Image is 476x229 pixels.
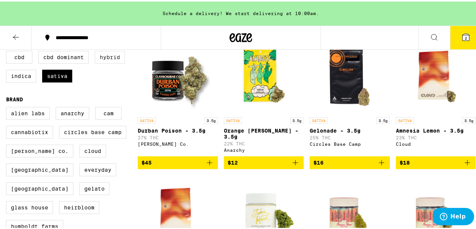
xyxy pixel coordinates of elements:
label: CAM [95,105,122,118]
a: Open page for Orange Runtz - 3.5g from Anarchy [224,37,304,155]
button: Add to bag [396,155,476,168]
p: 27% THC [138,134,218,139]
label: Cloud [79,143,106,156]
p: Orange [PERSON_NAME] - 3.5g [224,126,304,138]
label: [PERSON_NAME] Co. [6,143,73,156]
label: Heirbloom [59,200,99,212]
button: Add to bag [224,155,304,168]
span: $16 [313,158,324,164]
label: Cannabiotix [6,124,53,137]
label: Anarchy [56,105,89,118]
p: SATIVA [224,116,242,122]
p: Gelonade - 3.5g [310,126,390,132]
label: CBD Dominant [38,49,89,62]
button: Add to bag [310,155,390,168]
label: Everyday [79,162,116,175]
p: Amnesia Lemon - 3.5g [396,126,476,132]
label: Alien Labs [6,105,50,118]
label: Sativa [42,68,72,81]
span: $18 [400,158,410,164]
p: SATIVA [310,116,328,122]
label: Circles Base Camp [59,124,126,137]
label: CBD [6,49,32,62]
span: 2 [465,34,467,39]
div: Cloud [396,140,476,145]
p: SATIVA [396,116,414,122]
button: Add to bag [138,155,218,168]
p: 3.5g [462,116,476,122]
div: Circles Base Camp [310,140,390,145]
img: Circles Base Camp - Gelonade - 3.5g [312,37,387,112]
label: [GEOGRAPHIC_DATA] [6,162,73,175]
label: [GEOGRAPHIC_DATA] [6,181,73,194]
p: Durban Poison - 3.5g [138,126,218,132]
label: Hybrid [95,49,125,62]
div: [PERSON_NAME] Co. [138,140,218,145]
label: Gelato [79,181,109,194]
img: Anarchy - Orange Runtz - 3.5g [226,37,301,112]
a: Open page for Gelonade - 3.5g from Circles Base Camp [310,37,390,155]
label: Indica [6,68,36,81]
p: 25% THC [310,134,390,139]
span: $45 [141,158,152,164]
p: 3.5g [290,116,304,122]
div: Anarchy [224,146,304,151]
iframe: Opens a widget where you can find more information [433,206,474,225]
legend: Brand [6,95,23,101]
span: $12 [228,158,238,164]
p: 3.5g [204,116,218,122]
a: Open page for Amnesia Lemon - 3.5g from Cloud [396,37,476,155]
p: 22% THC [224,140,304,145]
img: Claybourne Co. - Durban Poison - 3.5g [140,37,215,112]
p: 23% THC [396,134,476,139]
img: Cloud - Amnesia Lemon - 3.5g [398,37,473,112]
label: Glass House [6,200,53,212]
a: Open page for Durban Poison - 3.5g from Claybourne Co. [138,37,218,155]
p: SATIVA [138,116,156,122]
p: 3.5g [376,116,390,122]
